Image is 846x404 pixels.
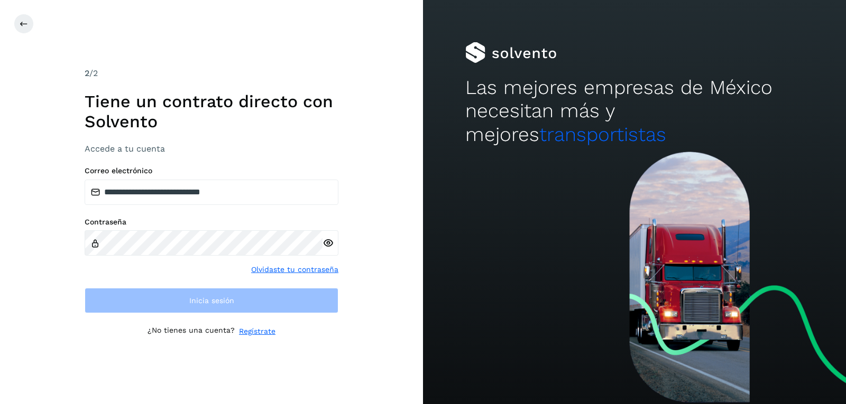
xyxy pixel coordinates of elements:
a: Regístrate [239,326,275,337]
span: 2 [85,68,89,78]
h3: Accede a tu cuenta [85,144,338,154]
h1: Tiene un contrato directo con Solvento [85,91,338,132]
div: /2 [85,67,338,80]
a: Olvidaste tu contraseña [251,264,338,275]
span: transportistas [539,123,666,146]
label: Correo electrónico [85,166,338,175]
span: Inicia sesión [189,297,234,304]
p: ¿No tienes una cuenta? [148,326,235,337]
button: Inicia sesión [85,288,338,313]
h2: Las mejores empresas de México necesitan más y mejores [465,76,804,146]
label: Contraseña [85,218,338,227]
